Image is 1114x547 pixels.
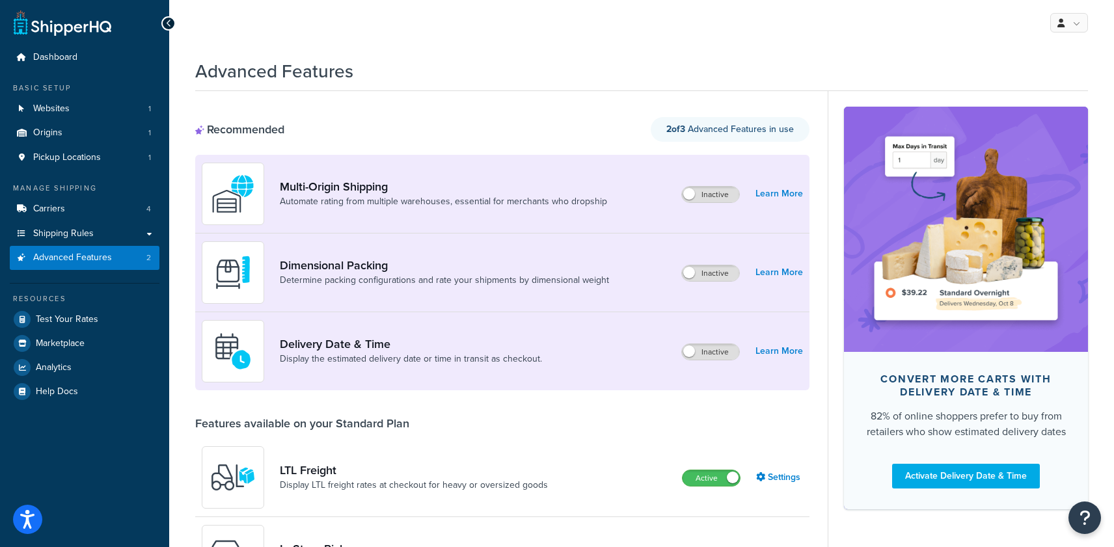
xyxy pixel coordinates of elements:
[146,252,151,263] span: 2
[10,246,159,270] li: Advanced Features
[210,250,256,295] img: DTVBYsAAAAAASUVORK5CYII=
[10,308,159,331] a: Test Your Rates
[683,470,740,486] label: Active
[865,373,1067,399] div: Convert more carts with delivery date & time
[10,146,159,170] li: Pickup Locations
[148,103,151,114] span: 1
[755,342,803,360] a: Learn More
[10,293,159,304] div: Resources
[280,274,609,287] a: Determine packing configurations and rate your shipments by dimensional weight
[195,416,409,431] div: Features available on your Standard Plan
[36,362,72,373] span: Analytics
[280,180,607,194] a: Multi-Origin Shipping
[682,344,739,360] label: Inactive
[280,337,542,351] a: Delivery Date & Time
[148,127,151,139] span: 1
[10,246,159,270] a: Advanced Features2
[755,263,803,282] a: Learn More
[10,222,159,246] a: Shipping Rules
[10,356,159,379] a: Analytics
[10,97,159,121] li: Websites
[33,103,70,114] span: Websites
[148,152,151,163] span: 1
[10,121,159,145] a: Origins1
[892,464,1040,488] a: Activate Delivery Date & Time
[10,146,159,170] a: Pickup Locations1
[10,332,159,355] a: Marketplace
[10,46,159,70] a: Dashboard
[10,183,159,194] div: Manage Shipping
[33,252,112,263] span: Advanced Features
[280,258,609,273] a: Dimensional Packing
[33,228,94,239] span: Shipping Rules
[36,314,98,325] span: Test Your Rates
[10,197,159,221] li: Carriers
[210,171,256,217] img: WatD5o0RtDAAAAAElFTkSuQmCC
[10,380,159,403] a: Help Docs
[36,386,78,397] span: Help Docs
[1068,501,1101,534] button: Open Resource Center
[195,59,353,84] h1: Advanced Features
[146,204,151,215] span: 4
[755,185,803,203] a: Learn More
[10,97,159,121] a: Websites1
[33,52,77,63] span: Dashboard
[280,195,607,208] a: Automate rating from multiple warehouses, essential for merchants who dropship
[33,127,62,139] span: Origins
[666,122,685,136] strong: 2 of 3
[280,353,542,366] a: Display the estimated delivery date or time in transit as checkout.
[280,479,548,492] a: Display LTL freight rates at checkout for heavy or oversized goods
[33,204,65,215] span: Carriers
[863,126,1068,332] img: feature-image-ddt-36eae7f7280da8017bfb280eaccd9c446f90b1fe08728e4019434db127062ab4.png
[10,121,159,145] li: Origins
[210,328,256,374] img: gfkeb5ejjkALwAAAABJRU5ErkJggg==
[195,122,284,137] div: Recommended
[756,468,803,487] a: Settings
[280,463,548,477] a: LTL Freight
[33,152,101,163] span: Pickup Locations
[682,265,739,281] label: Inactive
[865,408,1067,440] div: 82% of online shoppers prefer to buy from retailers who show estimated delivery dates
[666,122,794,136] span: Advanced Features in use
[10,197,159,221] a: Carriers4
[10,83,159,94] div: Basic Setup
[682,187,739,202] label: Inactive
[36,338,85,349] span: Marketplace
[210,455,256,500] img: y79ZsPf0fXUFUhFXDzUgf+ktZg5F2+ohG75+v3d2s1D9TjoU8PiyCIluIjV41seZevKCRuEjTPPOKHJsQcmKCXGdfprl3L4q7...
